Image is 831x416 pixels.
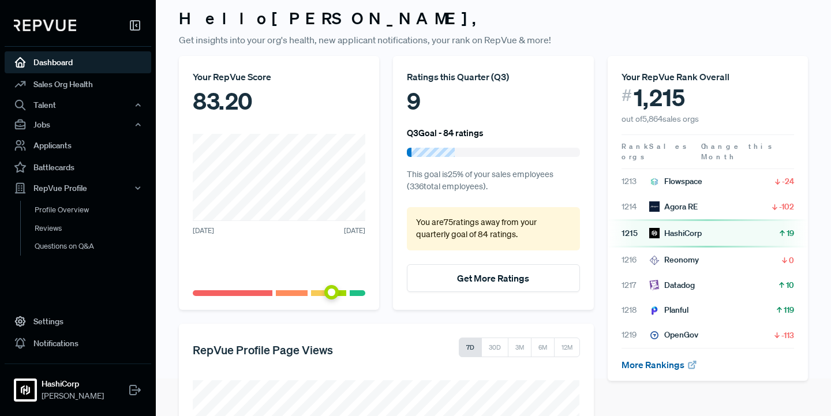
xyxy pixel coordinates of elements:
[701,141,774,162] span: Change this Month
[407,70,579,84] div: Ratings this Quarter ( Q3 )
[649,279,695,291] div: Datadog
[622,71,729,83] span: Your RepVue Rank Overall
[649,201,698,213] div: Agora RE
[5,156,151,178] a: Battlecards
[649,255,660,265] img: Reonomy
[179,9,808,28] h3: Hello [PERSON_NAME] ,
[781,329,794,341] span: -113
[407,168,579,193] p: This goal is 25 % of your sales employees ( 336 total employees).
[481,338,508,357] button: 30D
[20,237,167,256] a: Questions on Q&A
[20,219,167,238] a: Reviews
[5,134,151,156] a: Applicants
[622,141,649,152] span: Rank
[20,201,167,219] a: Profile Overview
[42,390,104,402] span: [PERSON_NAME]
[649,201,660,212] img: Agora RE
[407,128,484,138] h6: Q3 Goal - 84 ratings
[782,175,794,187] span: -24
[784,304,794,316] span: 119
[42,378,104,390] strong: HashiCorp
[649,254,699,266] div: Reonomy
[531,338,555,357] button: 6M
[508,338,531,357] button: 3M
[193,343,333,357] h5: RepVue Profile Page Views
[622,329,649,341] span: 1219
[5,73,151,95] a: Sales Org Health
[622,359,698,370] a: More Rankings
[622,279,649,291] span: 1217
[5,363,151,407] a: HashiCorpHashiCorp[PERSON_NAME]
[622,175,649,188] span: 1213
[649,330,660,340] img: OpenGov
[622,254,649,266] span: 1216
[5,310,151,332] a: Settings
[622,227,649,239] span: 1215
[407,84,579,118] div: 9
[622,114,699,124] span: out of 5,864 sales orgs
[14,20,76,31] img: RepVue
[649,177,660,187] img: Flowspace
[193,226,214,236] span: [DATE]
[5,51,151,73] a: Dashboard
[5,178,151,198] button: RepVue Profile
[5,332,151,354] a: Notifications
[649,175,702,188] div: Flowspace
[649,227,702,239] div: HashiCorp
[407,264,579,292] button: Get More Ratings
[5,115,151,134] button: Jobs
[16,381,35,399] img: HashiCorp
[5,95,151,115] button: Talent
[622,304,649,316] span: 1218
[649,304,688,316] div: Planful
[634,84,685,111] span: 1,215
[622,141,688,162] span: Sales orgs
[622,201,649,213] span: 1214
[779,201,794,212] span: -102
[649,280,660,290] img: Datadog
[179,33,808,47] p: Get insights into your org's health, new applicant notifications, your rank on RepVue & more!
[787,227,794,239] span: 19
[622,84,632,107] span: #
[193,70,365,84] div: Your RepVue Score
[416,216,570,241] p: You are 75 ratings away from your quarterly goal of 84 ratings .
[789,254,794,266] span: 0
[344,226,365,236] span: [DATE]
[459,338,482,357] button: 7D
[554,338,580,357] button: 12M
[193,84,365,118] div: 83.20
[786,279,794,291] span: 10
[649,305,660,316] img: Planful
[649,228,660,238] img: HashiCorp
[649,329,698,341] div: OpenGov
